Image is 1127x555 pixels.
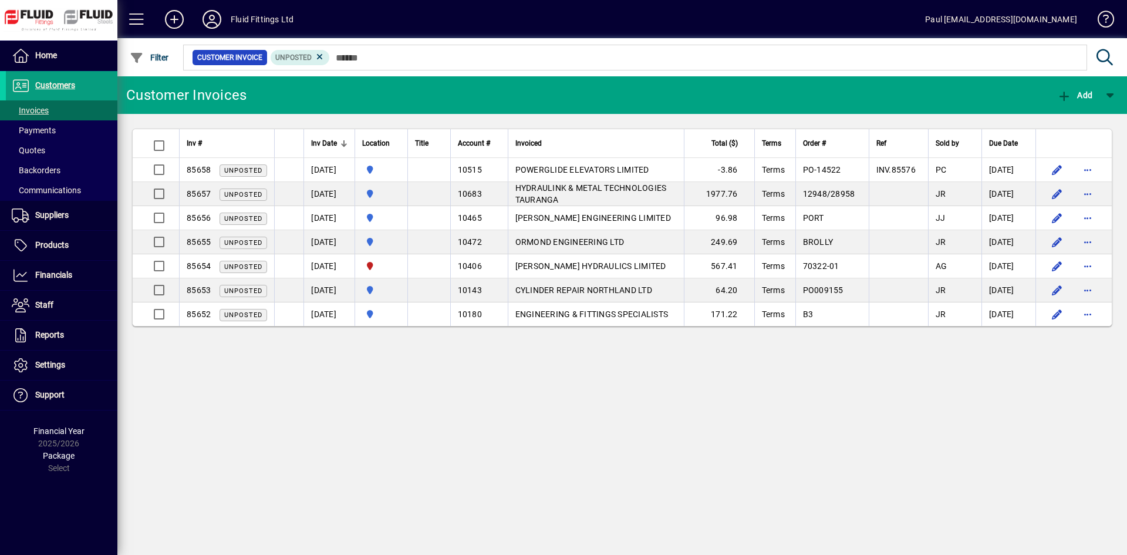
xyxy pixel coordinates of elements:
[362,137,390,150] span: Location
[35,360,65,369] span: Settings
[762,213,785,223] span: Terms
[303,302,355,326] td: [DATE]
[35,210,69,220] span: Suppliers
[6,231,117,260] a: Products
[303,158,355,182] td: [DATE]
[127,47,172,68] button: Filter
[762,310,785,319] span: Terms
[1089,2,1112,41] a: Knowledge Base
[515,237,625,247] span: ORMOND ENGINEERING LTD
[1048,208,1067,227] button: Edit
[187,237,211,247] span: 85655
[458,261,482,271] span: 10406
[35,270,72,280] span: Financials
[12,106,49,115] span: Invoices
[303,182,355,206] td: [DATE]
[803,137,826,150] span: Order #
[224,215,262,223] span: Unposted
[684,230,754,254] td: 249.69
[803,237,834,247] span: BROLLY
[187,165,211,174] span: 85658
[981,206,1035,230] td: [DATE]
[803,310,814,319] span: B3
[6,120,117,140] a: Payments
[130,53,169,62] span: Filter
[362,236,400,248] span: AUCKLAND
[515,165,649,174] span: POWERGLIDE ELEVATORS LIMITED
[187,189,211,199] span: 85657
[711,137,738,150] span: Total ($)
[515,310,669,319] span: ENGINEERING & FITTINGS SPECIALISTS
[762,285,785,295] span: Terms
[187,213,211,223] span: 85656
[43,451,75,460] span: Package
[515,213,671,223] span: [PERSON_NAME] ENGINEERING LIMITED
[311,137,337,150] span: Inv Date
[936,261,947,271] span: AG
[989,137,1028,150] div: Due Date
[6,180,117,200] a: Communications
[362,187,400,200] span: AUCKLAND
[762,165,785,174] span: Terms
[684,254,754,278] td: 567.41
[1078,160,1097,179] button: More options
[231,10,293,29] div: Fluid Fittings Ltd
[6,201,117,230] a: Suppliers
[12,126,56,135] span: Payments
[458,165,482,174] span: 10515
[303,278,355,302] td: [DATE]
[12,166,60,175] span: Backorders
[362,260,400,273] span: FLUID FITTINGS CHRISTCHURCH
[762,137,781,150] span: Terms
[362,163,400,176] span: AUCKLAND
[981,158,1035,182] td: [DATE]
[936,137,974,150] div: Sold by
[458,310,482,319] span: 10180
[415,137,443,150] div: Title
[981,302,1035,326] td: [DATE]
[415,137,428,150] span: Title
[224,239,262,247] span: Unposted
[1078,257,1097,275] button: More options
[33,426,85,436] span: Financial Year
[12,186,81,195] span: Communications
[193,9,231,30] button: Profile
[876,165,916,174] span: INV.85576
[762,189,785,199] span: Terms
[981,230,1035,254] td: [DATE]
[362,211,400,224] span: AUCKLAND
[6,160,117,180] a: Backorders
[936,189,946,199] span: JR
[1054,85,1095,106] button: Add
[691,137,748,150] div: Total ($)
[684,182,754,206] td: 1977.76
[803,189,855,199] span: 12948/28958
[876,137,886,150] span: Ref
[1078,305,1097,324] button: More options
[981,278,1035,302] td: [DATE]
[1057,90,1092,100] span: Add
[936,137,959,150] span: Sold by
[6,100,117,120] a: Invoices
[684,158,754,182] td: -3.86
[6,291,117,320] a: Staff
[803,165,841,174] span: PO-14522
[936,237,946,247] span: JR
[303,230,355,254] td: [DATE]
[981,182,1035,206] td: [DATE]
[303,206,355,230] td: [DATE]
[224,311,262,319] span: Unposted
[224,263,262,271] span: Unposted
[362,137,400,150] div: Location
[458,137,501,150] div: Account #
[515,285,652,295] span: CYLINDER REPAIR NORTHLAND LTD
[303,254,355,278] td: [DATE]
[275,53,312,62] span: Unposted
[6,351,117,380] a: Settings
[515,261,666,271] span: [PERSON_NAME] HYDRAULICS LIMITED
[936,165,947,174] span: PC
[762,237,785,247] span: Terms
[224,287,262,295] span: Unposted
[35,330,64,339] span: Reports
[515,137,677,150] div: Invoiced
